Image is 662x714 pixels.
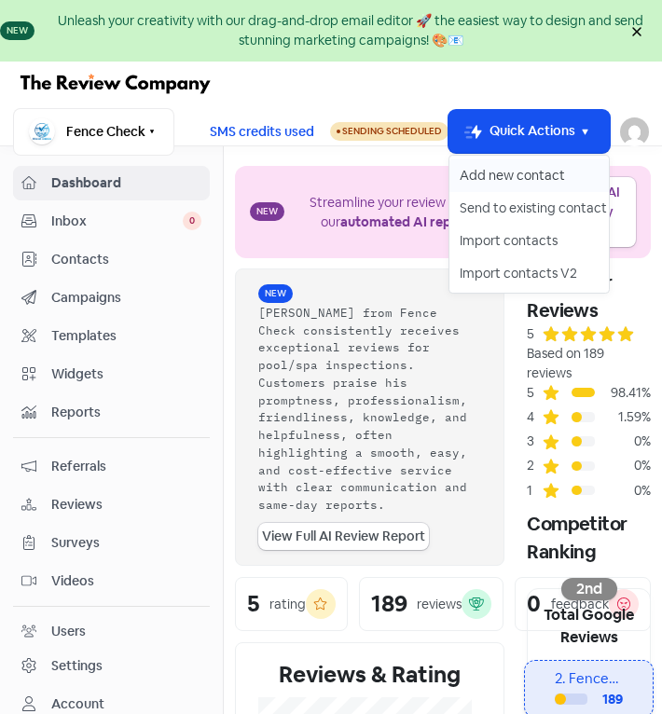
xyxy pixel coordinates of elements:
button: Add new contact [449,159,609,192]
span: Templates [51,326,201,346]
div: rating [269,595,306,614]
a: Sending Scheduled [330,122,448,142]
button: Fence Check [13,108,174,156]
span: Contacts [51,250,201,269]
a: Reviews [13,487,210,522]
div: 189 [371,593,407,615]
a: View Full AI Review Report [258,523,429,550]
div: Settings [51,656,103,676]
div: 5 [247,593,259,615]
a: Settings [13,649,210,683]
div: Customer Reviews [527,268,651,324]
a: Videos [13,564,210,598]
div: 0% [595,432,651,451]
span: Inbox [51,212,183,231]
span: Widgets [51,364,201,384]
a: Templates [13,319,210,353]
span: Campaigns [51,288,201,308]
div: 2. Fence Check [555,668,622,690]
div: Competitor Ranking [527,510,651,566]
div: 3 [527,432,542,451]
span: New [258,284,293,303]
div: Reviews & Rating [258,658,481,692]
a: Campaigns [13,281,210,315]
span: SMS credits used [210,122,314,142]
a: SMS credits used [194,122,330,139]
b: automated AI reply assistant [340,213,522,230]
div: reviews [417,595,462,614]
button: Quick Actions [448,110,610,153]
span: Reviews [51,495,201,515]
div: [PERSON_NAME] from Fence Check consistently receives exceptional reviews for pool/spa inspections... [258,304,481,514]
div: 1 [527,481,542,501]
button: Send to existing contact [449,192,609,225]
a: 5rating [235,577,348,631]
a: 189reviews [359,577,504,631]
span: Reports [51,403,201,422]
div: Streamline your review responses with our . [289,193,557,232]
a: 0feedback [515,577,651,631]
div: Total Google Reviews [528,589,650,660]
span: Videos [51,571,201,591]
div: Users [51,622,86,641]
a: Reports [13,395,210,430]
a: Dashboard [13,166,210,200]
a: Inbox 0 [13,204,210,239]
a: Referrals [13,449,210,484]
span: Sending Scheduled [342,125,442,137]
div: 5 [527,383,542,403]
div: Based on 189 reviews [527,344,651,383]
div: 5 [527,324,534,344]
a: Widgets [13,357,210,391]
div: 98.41% [595,383,651,403]
span: New [250,202,284,221]
span: 0 [183,212,201,230]
a: Contacts [13,242,210,277]
span: Surveys [51,533,201,553]
span: Referrals [51,457,201,476]
button: Import contacts V2 [449,257,609,290]
a: Users [13,614,210,649]
div: 2 [527,456,542,475]
div: 1.59% [595,407,651,427]
img: User [620,117,650,147]
div: 2nd [561,578,617,600]
div: 0% [595,456,651,475]
div: 0% [595,481,651,501]
a: Surveys [13,526,210,560]
div: Account [51,694,104,714]
div: 4 [527,407,542,427]
button: Import contacts [449,225,609,257]
div: Unleash your creativity with our drag-and-drop email editor 🚀 the easiest way to design and send ... [39,11,662,50]
div: 189 [587,690,623,709]
span: Dashboard [51,173,201,193]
